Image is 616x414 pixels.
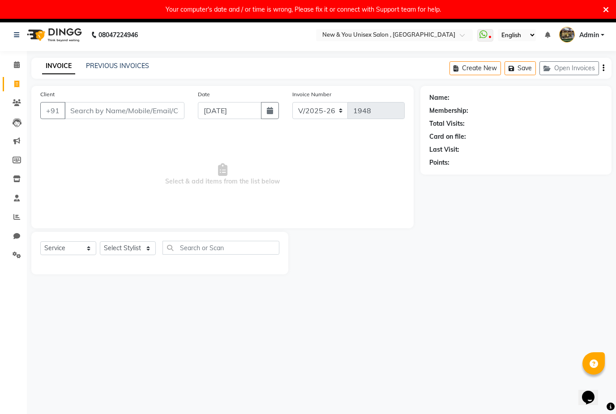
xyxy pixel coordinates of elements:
[42,58,75,74] a: INVOICE
[429,93,449,102] div: Name:
[40,90,55,98] label: Client
[559,27,575,43] img: Admin
[429,119,465,128] div: Total Visits:
[40,102,65,119] button: +91
[429,158,449,167] div: Points:
[23,22,84,47] img: logo
[578,378,607,405] iframe: chat widget
[166,4,441,15] div: Your computer's date and / or time is wrong, Please fix it or connect with Support team for help.
[40,130,405,219] span: Select & add items from the list below
[579,30,599,40] span: Admin
[163,241,279,255] input: Search or Scan
[292,90,331,98] label: Invoice Number
[429,145,459,154] div: Last Visit:
[64,102,184,119] input: Search by Name/Mobile/Email/Code
[429,132,466,141] div: Card on file:
[98,22,138,47] b: 08047224946
[86,62,149,70] a: PREVIOUS INVOICES
[198,90,210,98] label: Date
[505,61,536,75] button: Save
[449,61,501,75] button: Create New
[539,61,599,75] button: Open Invoices
[429,106,468,115] div: Membership:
